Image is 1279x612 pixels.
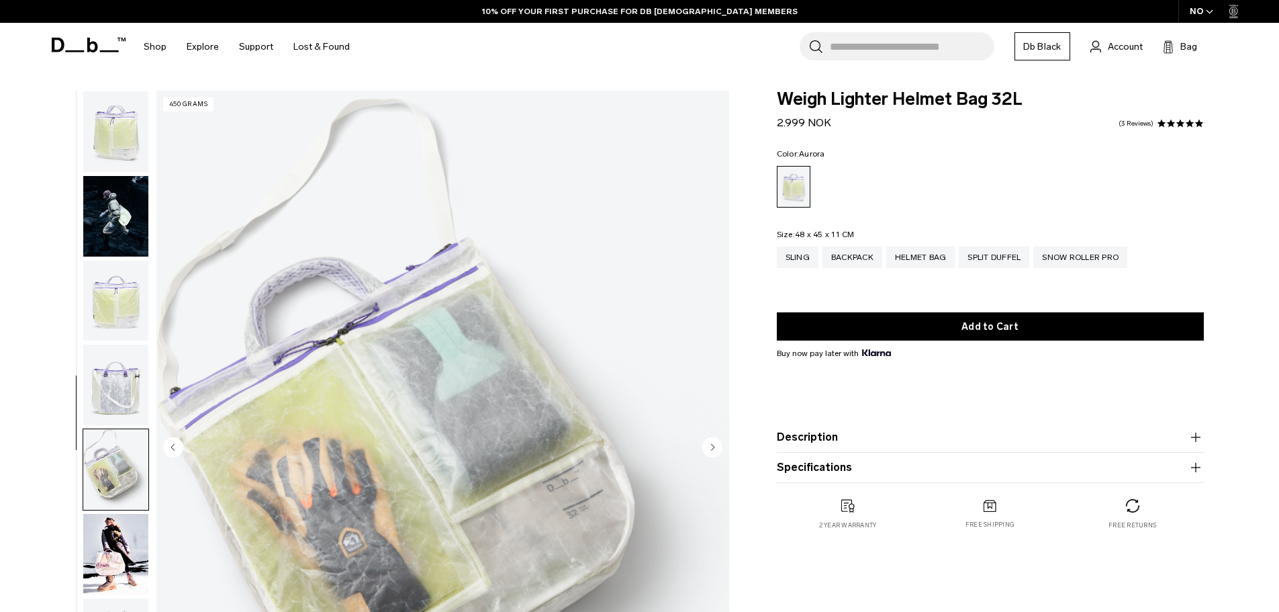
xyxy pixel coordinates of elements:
[777,116,831,129] span: 2.999 NOK
[134,23,360,71] nav: Main Navigation
[83,91,149,173] button: Weigh_Lighter_Helmet_Bag_32L_1.png
[862,349,891,356] img: {"height" => 20, "alt" => "Klarna"}
[482,5,798,17] a: 10% OFF YOUR FIRST PURCHASE FOR DB [DEMOGRAPHIC_DATA] MEMBERS
[959,247,1029,268] a: Split Duffel
[1033,247,1127,268] a: Snow Roller Pro
[777,247,818,268] a: Sling
[777,91,1204,108] span: Weigh Lighter Helmet Bag 32L
[702,437,722,460] button: Next slide
[83,260,149,342] button: Weigh_Lighter_Helmet_Bag_32L_2.png
[163,97,214,112] p: 450 grams
[83,261,148,341] img: Weigh_Lighter_Helmet_Bag_32L_2.png
[83,345,148,425] img: Weigh_Lighter_Helmet_Bag_32L_3.png
[777,460,1204,476] button: Specifications
[83,429,149,511] button: Weigh_Lighter_Helmet_Bag_32L_4.png
[83,513,149,595] button: Weigh Lighter Helmet Bag 32L Aurora
[83,429,148,510] img: Weigh_Lighter_Helmet_Bag_32L_4.png
[1108,521,1156,530] p: Free returns
[1014,32,1070,60] a: Db Black
[777,166,810,208] a: Aurora
[239,23,273,71] a: Support
[1180,40,1197,54] span: Bag
[777,150,825,158] legend: Color:
[1119,120,1153,127] a: 3 reviews
[819,521,877,530] p: 2 year warranty
[777,230,855,238] legend: Size:
[83,514,148,595] img: Weigh Lighter Helmet Bag 32L Aurora
[83,344,149,426] button: Weigh_Lighter_Helmet_Bag_32L_3.png
[163,437,183,460] button: Previous slide
[795,230,855,239] span: 48 x 45 x 11 CM
[1108,40,1143,54] span: Account
[799,149,825,159] span: Aurora
[83,176,148,257] img: Weigh_Lighter_Helmetbag_32L_Lifestyle.png
[777,429,1204,445] button: Description
[777,347,891,359] span: Buy now pay later with
[83,91,148,172] img: Weigh_Lighter_Helmet_Bag_32L_1.png
[187,23,219,71] a: Explore
[1090,38,1143,54] a: Account
[83,175,149,257] button: Weigh_Lighter_Helmetbag_32L_Lifestyle.png
[886,247,955,268] a: Helmet Bag
[293,23,350,71] a: Lost & Found
[965,520,1014,529] p: Free shipping
[777,312,1204,341] button: Add to Cart
[144,23,167,71] a: Shop
[1163,38,1197,54] button: Bag
[822,247,882,268] a: Backpack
